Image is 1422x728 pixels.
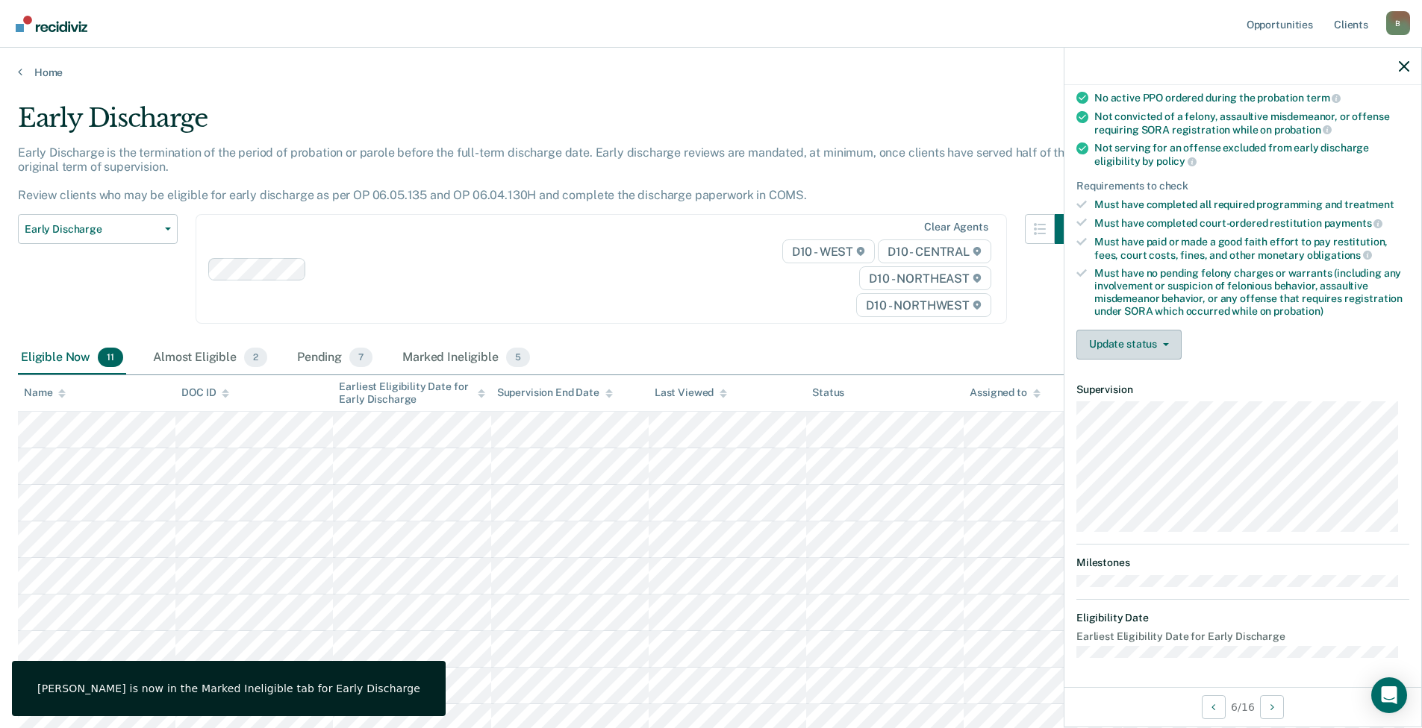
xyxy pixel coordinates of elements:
div: Eligible Now [18,342,126,374]
div: Requirements to check [1076,180,1409,192]
div: Name [24,386,66,399]
div: 6 / 16 [1064,687,1421,727]
div: Not convicted of a felony, assaultive misdemeanor, or offense requiring SORA registration while on [1094,110,1409,136]
div: Earliest Eligibility Date for Early Discharge [339,380,484,406]
span: D10 - CENTRAL [878,239,991,263]
span: Early Discharge [25,223,159,236]
button: Update status [1076,330,1182,360]
div: Last Viewed [655,386,727,399]
span: term [1306,92,1341,104]
dt: Supervision [1076,383,1409,396]
div: Early Discharge [18,103,1085,145]
span: probation [1274,124,1332,136]
span: D10 - NORTHEAST [859,266,991,290]
dt: Eligibility Date [1076,612,1409,624]
div: Open Intercom Messenger [1371,677,1407,713]
button: Next Opportunity [1260,695,1284,719]
span: treatment [1344,198,1394,210]
div: Supervision End Date [497,386,613,399]
span: payments [1324,217,1383,229]
div: Almost Eligible [150,342,270,374]
div: Assigned to [970,386,1040,399]
div: B [1386,11,1410,35]
div: Must have completed all required programming and [1094,198,1409,211]
span: policy [1156,155,1197,167]
div: Not serving for an offense excluded from early discharge eligibility by [1094,142,1409,167]
div: DOC ID [181,386,229,399]
div: Must have completed court-ordered restitution [1094,216,1409,230]
span: obligations [1307,249,1372,261]
span: 5 [506,348,530,367]
span: 2 [244,348,267,367]
span: 11 [98,348,123,367]
div: [PERSON_NAME] is now in the Marked Ineligible tab for Early Discharge [37,682,420,695]
button: Previous Opportunity [1202,695,1226,719]
div: Status [812,386,844,399]
dt: Milestones [1076,556,1409,569]
div: Clear agents [924,221,988,233]
div: No active PPO ordered during the probation [1094,91,1409,104]
p: Early Discharge is the termination of the period of probation or parole before the full-term disc... [18,145,1078,203]
dt: Earliest Eligibility Date for Early Discharge [1076,630,1409,643]
div: Pending [294,342,375,374]
a: Home [18,66,1404,79]
div: Must have paid or made a good faith effort to pay restitution, fees, court costs, fines, and othe... [1094,236,1409,261]
div: Must have no pending felony charges or warrants (including any involvement or suspicion of feloni... [1094,267,1409,317]
img: Recidiviz [16,16,87,32]
span: 7 [349,348,372,367]
span: D10 - WEST [782,239,875,263]
div: Marked Ineligible [399,342,533,374]
span: probation) [1273,305,1323,317]
button: Profile dropdown button [1386,11,1410,35]
span: D10 - NORTHWEST [856,293,991,317]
